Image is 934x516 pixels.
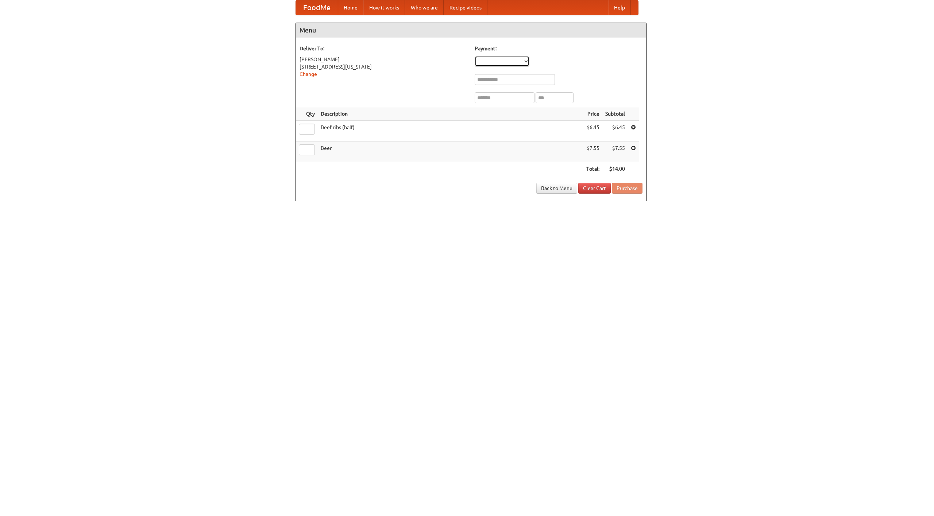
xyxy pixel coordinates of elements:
[300,71,317,77] a: Change
[475,45,642,52] h5: Payment:
[296,23,646,38] h4: Menu
[318,107,583,121] th: Description
[405,0,444,15] a: Who we are
[602,162,628,176] th: $14.00
[602,107,628,121] th: Subtotal
[296,0,338,15] a: FoodMe
[300,45,467,52] h5: Deliver To:
[338,0,363,15] a: Home
[318,141,583,162] td: Beer
[296,107,318,121] th: Qty
[536,183,577,194] a: Back to Menu
[602,141,628,162] td: $7.55
[363,0,405,15] a: How it works
[300,63,467,70] div: [STREET_ADDRESS][US_STATE]
[608,0,631,15] a: Help
[583,141,602,162] td: $7.55
[612,183,642,194] button: Purchase
[444,0,487,15] a: Recipe videos
[318,121,583,141] td: Beef ribs (half)
[583,121,602,141] td: $6.45
[583,107,602,121] th: Price
[602,121,628,141] td: $6.45
[583,162,602,176] th: Total:
[300,56,467,63] div: [PERSON_NAME]
[578,183,611,194] a: Clear Cart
